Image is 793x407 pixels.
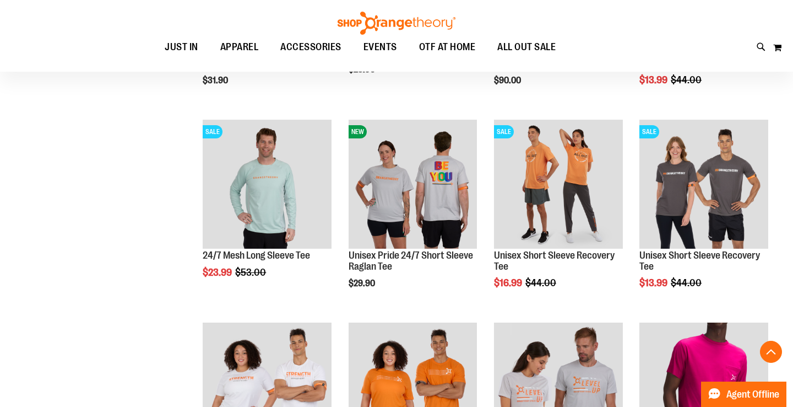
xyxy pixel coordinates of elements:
[494,277,524,288] span: $16.99
[497,35,556,60] span: ALL OUT SALE
[494,250,615,272] a: Unisex Short Sleeve Recovery Tee
[639,74,669,85] span: $13.99
[336,12,457,35] img: Shop Orangetheory
[203,120,332,250] a: Main Image of 1457095SALE
[726,389,779,400] span: Agent Offline
[197,114,337,306] div: product
[494,76,523,85] span: $90.00
[494,120,623,250] a: Unisex Short Sleeve Recovery Tee primary imageSALE
[639,120,768,249] img: Product image for Unisex Short Sleeve Recovery Tee
[525,277,558,288] span: $44.00
[349,120,477,250] a: Unisex Pride 24/7 Short Sleeve Raglan TeeNEW
[349,250,473,272] a: Unisex Pride 24/7 Short Sleeve Raglan Tee
[639,120,768,250] a: Product image for Unisex Short Sleeve Recovery TeeSALE
[203,125,222,138] span: SALE
[419,35,476,60] span: OTF AT HOME
[165,35,198,60] span: JUST IN
[639,277,669,288] span: $13.99
[671,74,703,85] span: $44.00
[220,35,259,60] span: APPAREL
[363,35,397,60] span: EVENTS
[349,125,367,138] span: NEW
[203,267,233,278] span: $23.99
[280,35,341,60] span: ACCESSORIES
[349,120,477,249] img: Unisex Pride 24/7 Short Sleeve Raglan Tee
[494,120,623,249] img: Unisex Short Sleeve Recovery Tee primary image
[203,76,230,85] span: $31.90
[349,279,377,288] span: $29.90
[203,120,332,249] img: Main Image of 1457095
[671,277,703,288] span: $44.00
[235,267,268,278] span: $53.00
[343,114,483,317] div: product
[639,125,659,138] span: SALE
[494,125,514,138] span: SALE
[760,341,782,363] button: Back To Top
[488,114,628,317] div: product
[639,250,760,272] a: Unisex Short Sleeve Recovery Tee
[634,114,774,317] div: product
[701,382,786,407] button: Agent Offline
[203,250,310,261] a: 24/7 Mesh Long Sleeve Tee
